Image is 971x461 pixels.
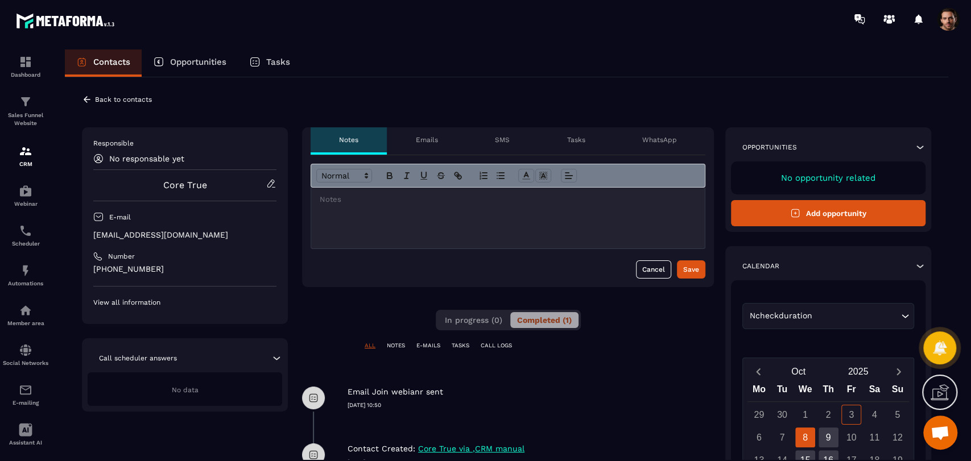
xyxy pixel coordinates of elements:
img: automations [19,304,32,317]
p: Call scheduler answers [99,354,177,363]
p: Back to contacts [95,95,152,103]
img: logo [16,10,118,31]
p: Sales Funnel Website [3,111,48,127]
p: Tasks [266,57,290,67]
a: Core True [163,180,207,190]
span: Ncheckduration [747,310,815,322]
div: 12 [887,427,907,447]
p: ALL [365,342,375,350]
div: Mở cuộc trò chuyện [923,416,957,450]
p: Contacts [93,57,130,67]
img: formation [19,55,32,69]
p: Scheduler [3,240,48,247]
img: formation [19,144,32,158]
a: formationformationCRM [3,136,48,176]
img: email [19,383,32,397]
a: formationformationSales Funnel Website [3,86,48,136]
button: Previous month [747,364,768,379]
div: Th [817,381,840,401]
p: Dashboard [3,72,48,78]
div: 1 [795,405,815,425]
p: No opportunity related [742,173,914,183]
p: Email Join webianr sent [348,387,443,397]
a: automationsautomationsAutomations [3,255,48,295]
p: Social Networks [3,360,48,366]
div: 7 [772,427,792,447]
p: Responsible [93,139,276,148]
p: Member area [3,320,48,326]
p: SMS [495,135,510,144]
button: Open months overlay [768,362,828,381]
div: 9 [819,427,838,447]
span: No data [172,386,199,394]
button: Save [677,260,705,279]
p: Contact Created: [348,443,415,454]
div: 11 [865,427,885,447]
p: E-mailing [3,400,48,406]
div: 4 [865,405,885,425]
button: In progress (0) [438,312,509,328]
div: 29 [749,405,769,425]
img: social-network [19,343,32,357]
p: Opportunities [742,143,797,152]
div: 6 [749,427,769,447]
p: No responsable yet [109,154,184,163]
p: TASKS [452,342,469,350]
p: Assistant AI [3,439,48,446]
div: Tu [771,381,794,401]
p: E-mail [109,213,131,222]
div: Fr [840,381,863,401]
button: Cancel [636,260,671,279]
p: [DATE] 10:50 [348,401,714,409]
p: WhatsApp [642,135,677,144]
img: automations [19,264,32,277]
div: 3 [841,405,861,425]
p: NOTES [387,342,405,350]
img: formation [19,95,32,109]
img: automations [19,184,32,198]
p: CRM [3,161,48,167]
p: Notes [339,135,358,144]
div: We [794,381,817,401]
p: Tasks [567,135,585,144]
p: Calendar [742,261,779,271]
div: Su [886,381,909,401]
button: Add opportunity [731,200,925,226]
p: E-MAILS [416,342,440,350]
input: Search for option [815,310,898,322]
div: 2 [819,405,838,425]
a: automationsautomationsMember area [3,295,48,335]
a: formationformationDashboard [3,47,48,86]
div: Search for option [742,303,914,329]
a: social-networksocial-networkSocial Networks [3,335,48,375]
p: Number [108,252,135,261]
p: Automations [3,280,48,286]
p: Webinar [3,201,48,207]
p: [EMAIL_ADDRESS][DOMAIN_NAME] [93,230,276,240]
button: Open years overlay [828,362,888,381]
div: Mo [747,381,771,401]
a: schedulerschedulerScheduler [3,215,48,255]
div: 5 [887,405,907,425]
a: emailemailE-mailing [3,375,48,414]
p: [PHONE_NUMBER] [93,264,276,275]
div: 30 [772,405,792,425]
a: Tasks [238,49,301,77]
a: automationsautomationsWebinar [3,176,48,215]
a: Opportunities [142,49,238,77]
div: 8 [795,427,815,447]
p: Emails [416,135,438,144]
img: scheduler [19,224,32,238]
span: In progress (0) [445,315,502,325]
span: Completed (1) [517,315,572,325]
div: 10 [841,427,861,447]
p: Opportunities [170,57,226,67]
div: Sa [863,381,886,401]
button: Next month [888,364,909,379]
a: Contacts [65,49,142,77]
p: Core True via ,CRM manual [418,443,524,454]
a: Assistant AI [3,414,48,454]
p: View all information [93,298,276,307]
p: CALL LOGS [481,342,512,350]
button: Completed (1) [510,312,579,328]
